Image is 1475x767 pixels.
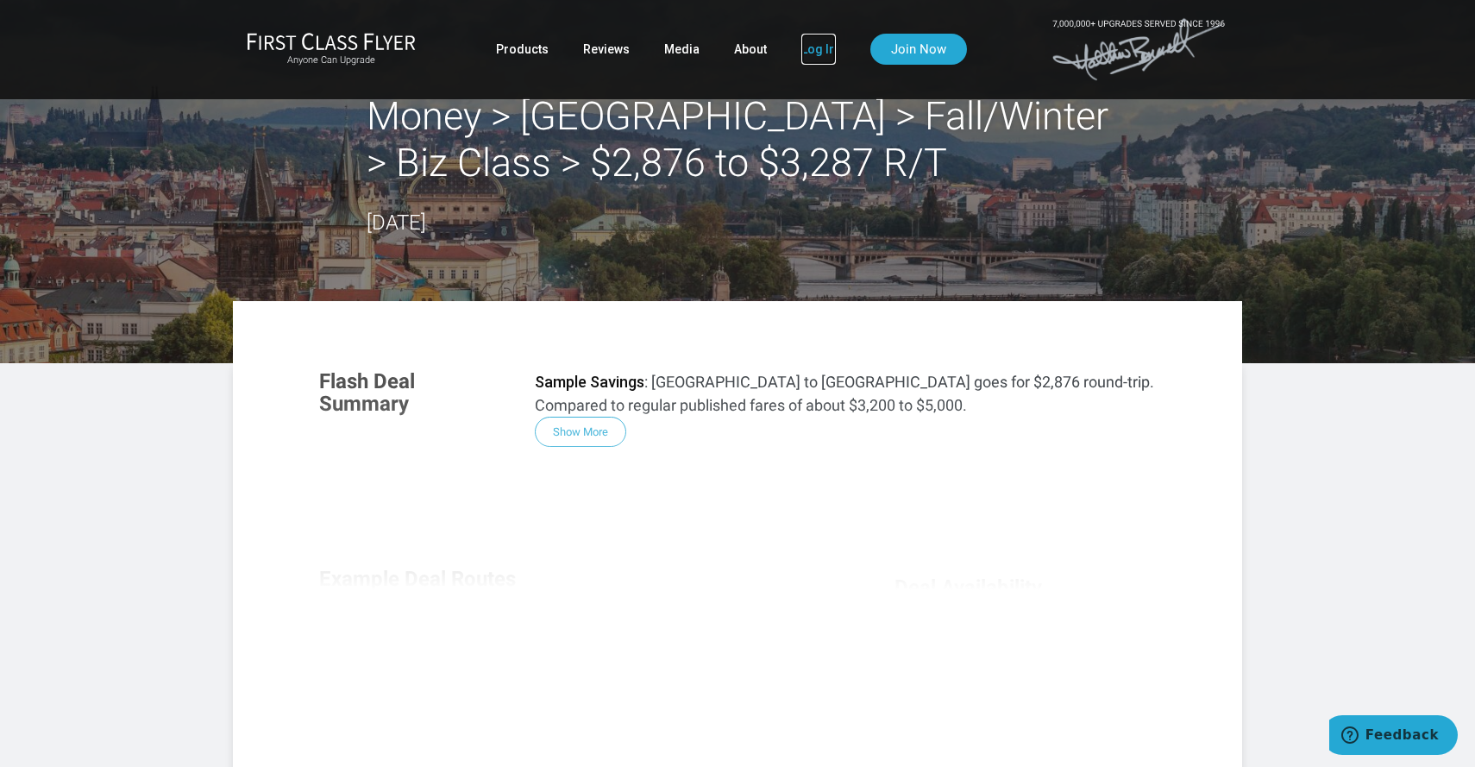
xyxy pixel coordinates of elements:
p: : [GEOGRAPHIC_DATA] to [GEOGRAPHIC_DATA] goes for $2,876 round-trip. Compared to regular publishe... [535,370,1156,417]
iframe: Opens a widget where you can find more information [1329,715,1458,758]
img: First Class Flyer [247,32,416,50]
time: [DATE] [367,211,426,235]
small: Anyone Can Upgrade [247,54,416,66]
a: Join Now [870,34,967,65]
a: Log In [801,34,836,65]
a: Reviews [583,34,630,65]
a: Media [664,34,700,65]
strong: Sample Savings [535,373,644,391]
h3: Flash Deal Summary [319,370,509,416]
h2: Money > [GEOGRAPHIC_DATA] > Fall/Winter > Biz Class > $2,876 to $3,287 R/T [367,93,1108,186]
a: About [734,34,767,65]
a: First Class FlyerAnyone Can Upgrade [247,32,416,66]
a: Products [496,34,549,65]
